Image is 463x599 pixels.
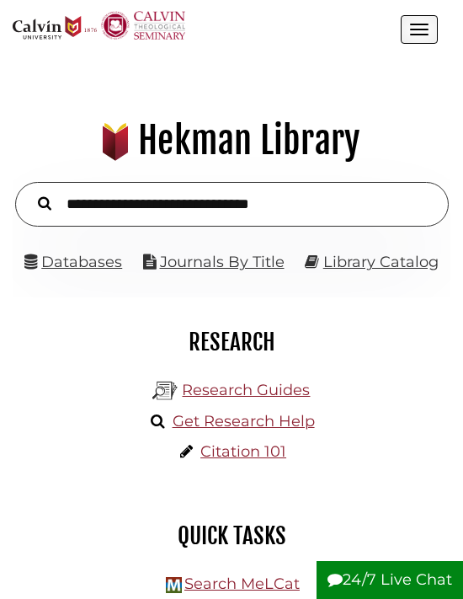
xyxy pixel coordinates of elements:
[182,381,310,399] a: Research Guides
[173,412,315,431] a: Get Research Help
[184,575,300,593] a: Search MeLCat
[152,378,178,404] img: Hekman Library Logo
[24,253,122,271] a: Databases
[166,577,182,593] img: Hekman Library Logo
[200,442,286,461] a: Citation 101
[25,521,438,550] h2: Quick Tasks
[25,328,438,356] h2: Research
[38,196,51,211] i: Search
[401,15,438,44] button: Open the menu
[323,253,439,271] a: Library Catalog
[160,253,285,271] a: Journals By Title
[101,11,185,40] img: Calvin Theological Seminary
[29,192,60,213] button: Search
[19,118,444,163] h1: Hekman Library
